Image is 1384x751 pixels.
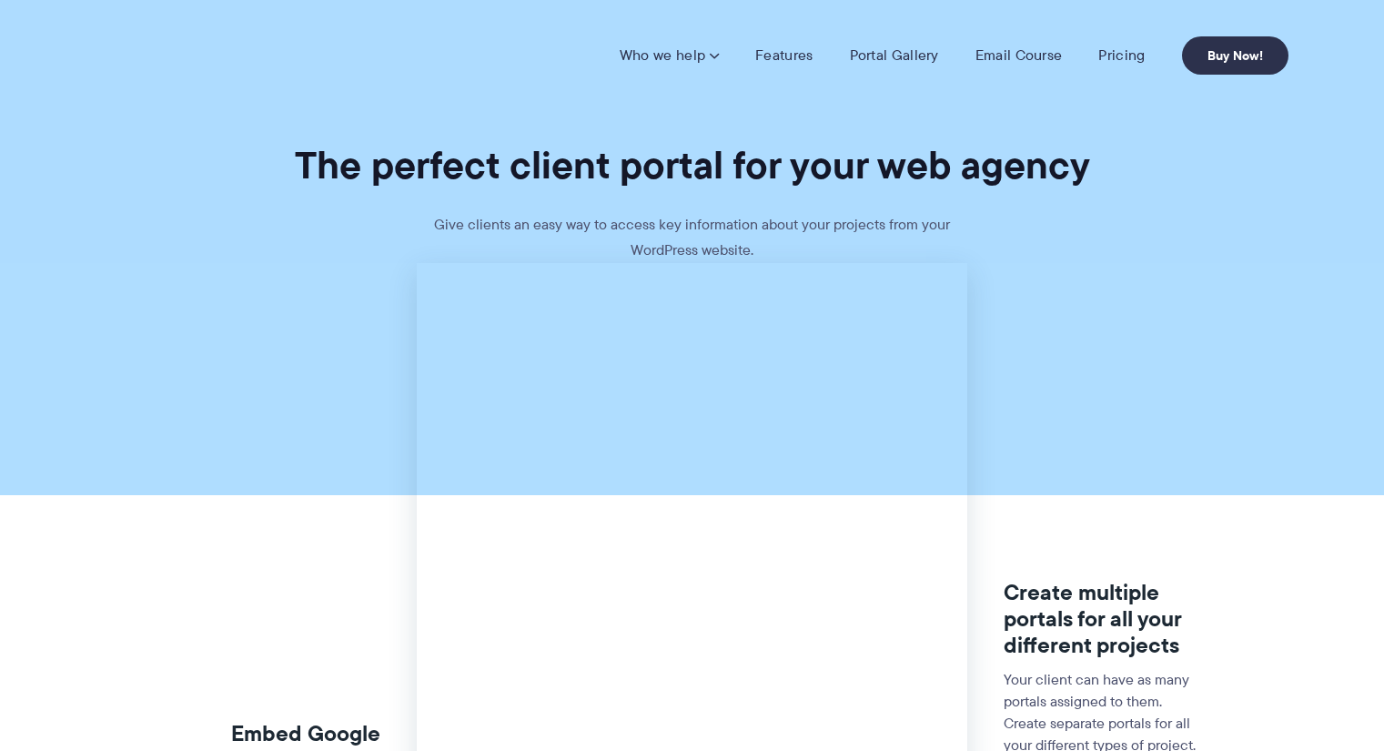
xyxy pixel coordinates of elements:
a: Who we help [620,46,719,65]
p: Give clients an easy way to access key information about your projects from your WordPress website. [419,212,965,263]
a: Buy Now! [1182,36,1288,75]
a: Email Course [975,46,1063,65]
h3: Create multiple portals for all your different projects [1004,580,1203,658]
a: Features [755,46,813,65]
a: Portal Gallery [850,46,939,65]
a: Pricing [1098,46,1145,65]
